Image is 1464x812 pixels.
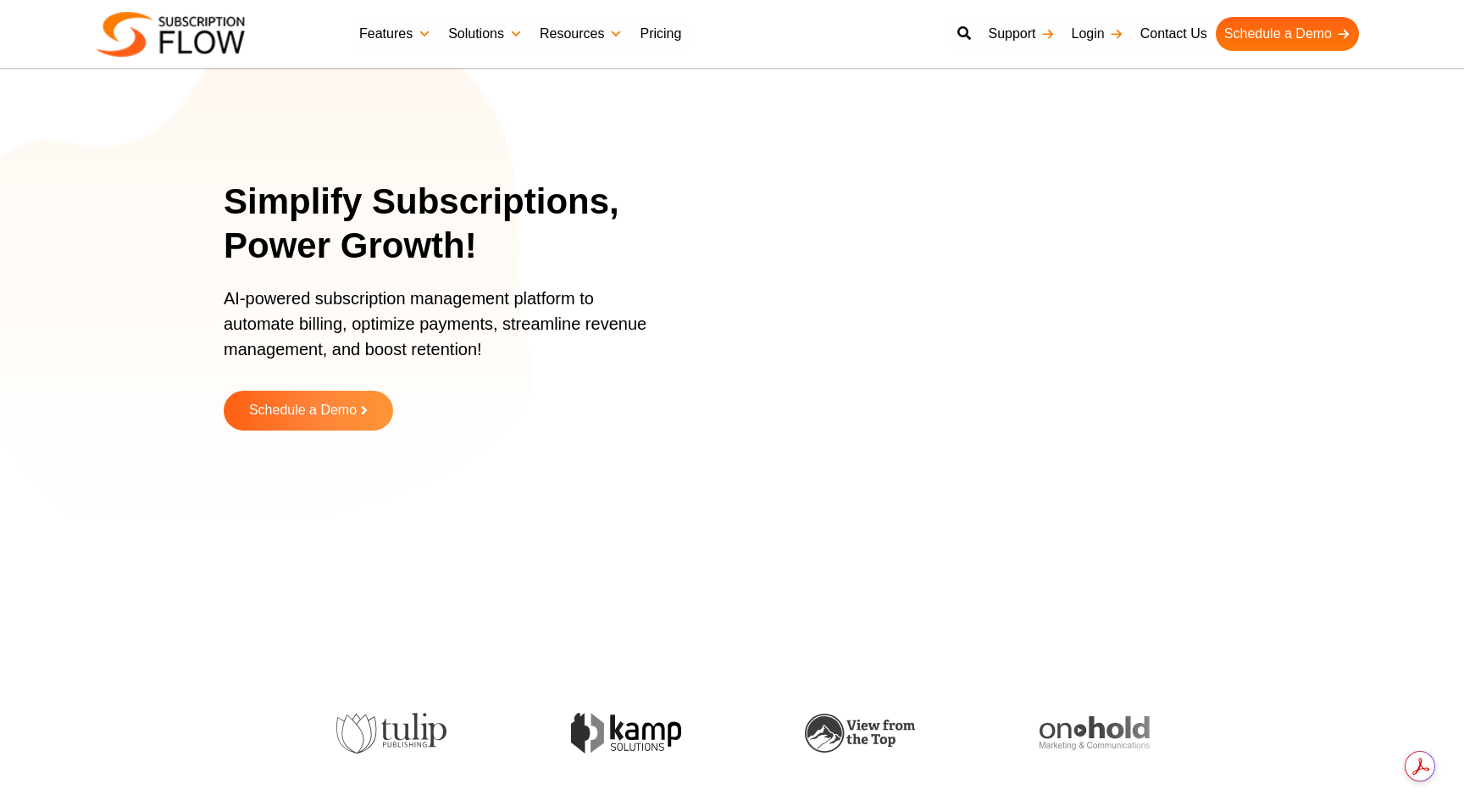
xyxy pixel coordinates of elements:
a: Schedule a Demo [1216,17,1359,51]
img: kamp-solution [563,713,673,753]
img: tulip-publishing [329,713,439,754]
img: view-from-the-top [797,714,907,754]
a: Solutions [440,17,531,51]
img: onhold-marketing [1031,716,1141,750]
a: Support [979,17,1062,51]
a: Features [351,17,440,51]
a: Login [1063,17,1132,51]
a: Pricing [631,17,690,51]
a: Contact Us [1132,17,1216,51]
img: Subscriptionflow [97,12,245,57]
a: Schedule a Demo [224,391,393,431]
a: Resources [531,17,631,51]
span: Schedule a Demo [249,403,357,418]
h1: Simplify Subscriptions, Power Growth! [224,180,685,269]
p: AI-powered subscription management platform to automate billing, optimize payments, streamline re... [224,286,664,379]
